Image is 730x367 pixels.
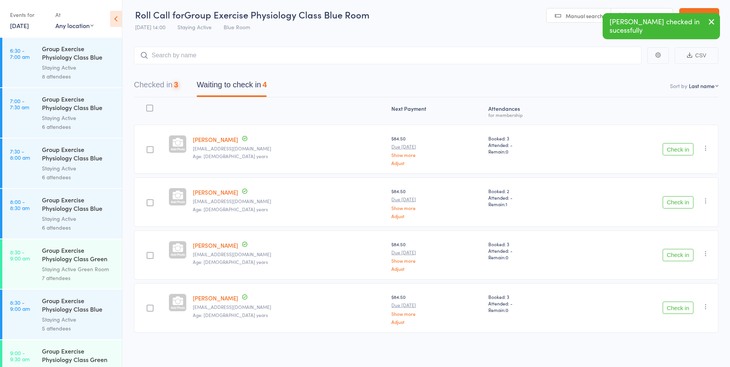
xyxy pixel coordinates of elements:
small: Due [DATE] [391,144,482,149]
span: 0 [506,307,508,313]
div: [PERSON_NAME] checked in sucessfully [603,13,720,39]
div: At [55,8,94,21]
small: Due [DATE] [391,197,482,202]
span: 0 [506,254,508,260]
span: Blue Room [224,23,250,31]
a: Show more [391,311,482,316]
div: Staying Active Green Room [42,265,115,274]
a: 7:00 -7:30 amGroup Exercise Physiology Class Blue RoomStaying Active6 attendees [2,88,122,138]
span: Booked: 3 [488,135,577,142]
button: CSV [675,47,718,64]
a: [DATE] [10,21,29,30]
span: Remain: [488,148,577,155]
a: [PERSON_NAME] [193,241,238,249]
time: 8:00 - 8:30 am [10,199,30,211]
a: Show more [391,258,482,263]
a: Adjust [391,319,482,324]
span: Staying Active [177,23,212,31]
span: Remain: [488,254,577,260]
button: Check in [663,196,693,209]
span: Booked: 3 [488,241,577,247]
div: $84.50 [391,241,482,271]
span: Age: [DEMOGRAPHIC_DATA] years [193,153,268,159]
div: Last name [689,82,715,90]
span: Remain: [488,201,577,207]
div: 5 attendees [42,324,115,333]
div: $84.50 [391,135,482,165]
div: Atten­dances [485,101,580,121]
time: 7:30 - 8:00 am [10,148,30,160]
span: Age: [DEMOGRAPHIC_DATA] years [193,206,268,212]
div: Staying Active [42,63,115,72]
div: Any location [55,21,94,30]
div: $84.50 [391,188,482,218]
a: 7:30 -8:00 amGroup Exercise Physiology Class Blue RoomStaying Active6 attendees [2,138,122,188]
a: Show more [391,152,482,157]
span: Attended: - [488,300,577,307]
div: 4 [262,80,267,89]
label: Sort by [670,82,687,90]
a: Adjust [391,214,482,219]
small: wattorb3@bigpond.net.au [193,252,385,257]
div: 6 attendees [42,173,115,182]
div: 8 attendees [42,72,115,81]
small: bandsrowe@bigpond.com [193,199,385,204]
a: Adjust [391,160,482,165]
div: Next Payment [388,101,485,121]
span: Remain: [488,307,577,313]
small: Due [DATE] [391,250,482,255]
span: Attended: - [488,194,577,201]
div: 6 attendees [42,223,115,232]
a: [PERSON_NAME] [193,294,238,302]
div: Staying Active [42,113,115,122]
div: 6 attendees [42,122,115,131]
a: 8:30 -9:00 amGroup Exercise Physiology Class Green RoomStaying Active Green Room7 attendees [2,239,122,289]
span: Booked: 3 [488,294,577,300]
input: Search by name [134,47,641,64]
div: Group Exercise Physiology Class Blue Room [42,95,115,113]
span: Manual search [566,12,603,20]
a: [PERSON_NAME] [193,135,238,143]
div: 7 attendees [42,274,115,282]
time: 7:00 - 7:30 am [10,98,29,110]
div: 3 [174,80,178,89]
time: 6:30 - 7:00 am [10,47,30,60]
a: Adjust [391,266,482,271]
a: 6:30 -7:00 amGroup Exercise Physiology Class Blue RoomStaying Active8 attendees [2,38,122,87]
small: Due [DATE] [391,302,482,308]
button: Check in [663,249,693,261]
div: Group Exercise Physiology Class Blue Room [42,195,115,214]
div: Group Exercise Physiology Class Blue Room [42,44,115,63]
button: Checked in3 [134,77,178,97]
span: Attended: - [488,142,577,148]
span: Attended: - [488,247,577,254]
span: [DATE] 14:00 [135,23,165,31]
span: Roll Call for [135,8,184,21]
time: 9:00 - 9:30 am [10,350,30,362]
a: Show more [391,205,482,210]
span: Age: [DEMOGRAPHIC_DATA] years [193,312,268,318]
div: Group Exercise Physiology Class Green Room [42,347,115,365]
small: wattorb3@bigpond.net.au [193,304,385,310]
div: Staying Active [42,164,115,173]
span: 0 [506,148,508,155]
time: 8:30 - 9:00 am [10,299,30,312]
div: Group Exercise Physiology Class Blue Room [42,296,115,315]
span: Age: [DEMOGRAPHIC_DATA] years [193,259,268,265]
a: [PERSON_NAME] [193,188,238,196]
button: Check in [663,302,693,314]
span: 1 [506,201,507,207]
div: Staying Active [42,214,115,223]
a: Exit roll call [679,8,719,23]
span: Group Exercise Physiology Class Blue Room [184,8,369,21]
time: 8:30 - 9:00 am [10,249,30,261]
a: 8:30 -9:00 amGroup Exercise Physiology Class Blue RoomStaying Active5 attendees [2,290,122,339]
button: Check in [663,143,693,155]
div: Staying Active [42,315,115,324]
div: Group Exercise Physiology Class Blue Room [42,145,115,164]
div: Group Exercise Physiology Class Green Room [42,246,115,265]
div: Events for [10,8,48,21]
div: $84.50 [391,294,482,324]
small: franceslaws81@gmail.com [193,146,385,151]
span: Scanner input [630,12,665,20]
